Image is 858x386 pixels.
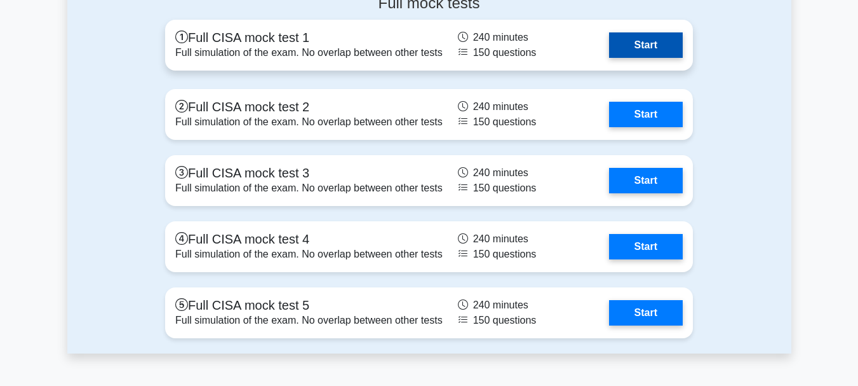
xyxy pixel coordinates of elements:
[609,234,683,259] a: Start
[609,102,683,127] a: Start
[609,32,683,58] a: Start
[609,300,683,326] a: Start
[609,168,683,193] a: Start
